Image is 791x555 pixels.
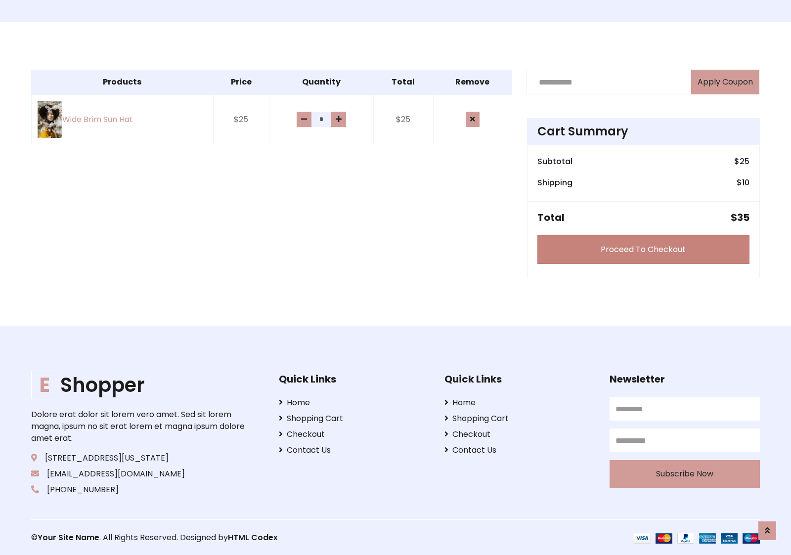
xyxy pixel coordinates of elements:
[610,460,760,488] button: Subscribe Now
[434,70,512,95] th: Remove
[742,177,749,188] span: 10
[31,532,395,544] p: © . All Rights Reserved. Designed by
[31,373,248,397] h1: Shopper
[537,157,572,166] h6: Subtotal
[279,413,429,425] a: Shopping Cart
[279,428,429,440] a: Checkout
[737,211,749,224] span: 35
[213,70,269,95] th: Price
[31,371,58,399] span: E
[444,428,595,440] a: Checkout
[279,397,429,409] a: Home
[31,468,248,480] p: [EMAIL_ADDRESS][DOMAIN_NAME]
[269,70,373,95] th: Quantity
[213,94,269,144] td: $25
[38,101,207,138] a: Wide Brim Sun Hat
[734,157,749,166] h6: $
[444,413,595,425] a: Shopping Cart
[31,409,248,444] p: Dolore erat dolor sit lorem vero amet. Sed sit lorem magna, ipsum no sit erat lorem et magna ipsu...
[610,373,760,385] h5: Newsletter
[691,70,759,94] button: Apply Coupon
[444,397,595,409] a: Home
[537,178,572,187] h6: Shipping
[740,156,749,167] span: 25
[444,373,595,385] h5: Quick Links
[279,373,429,385] h5: Quick Links
[279,444,429,456] a: Contact Us
[373,94,433,144] td: $25
[31,452,248,464] p: [STREET_ADDRESS][US_STATE]
[537,212,565,223] h5: Total
[731,212,749,223] h5: $
[31,484,248,496] p: [PHONE_NUMBER]
[537,235,749,264] a: Proceed To Checkout
[32,70,214,95] th: Products
[228,532,278,543] a: HTML Codex
[444,444,595,456] a: Contact Us
[373,70,433,95] th: Total
[537,125,749,139] h4: Cart Summary
[737,178,749,187] h6: $
[31,373,248,397] a: EShopper
[38,532,99,543] a: Your Site Name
